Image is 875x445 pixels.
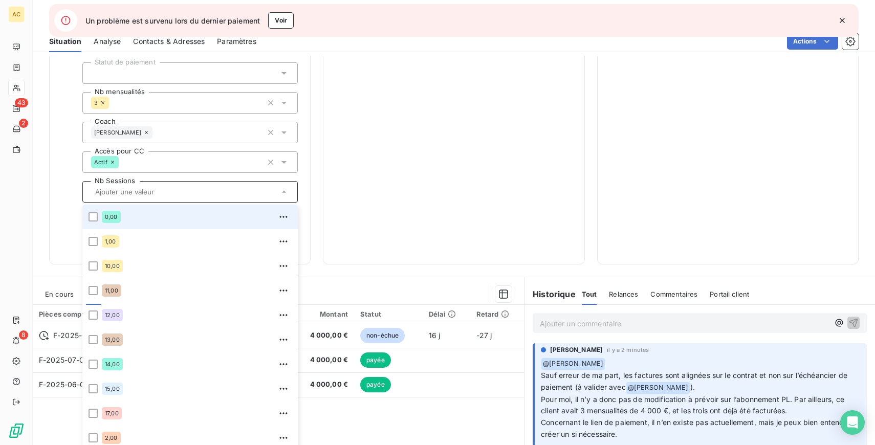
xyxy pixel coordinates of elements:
[300,355,348,365] span: 4 000,00 €
[49,36,81,47] span: Situation
[105,337,120,343] span: 13,00
[39,309,156,319] div: Pièces comptables
[19,330,28,340] span: 8
[300,330,348,341] span: 4 000,00 €
[19,119,28,128] span: 2
[710,290,749,298] span: Portail client
[650,290,697,298] span: Commentaires
[541,371,849,391] span: Sauf erreur de ma part, les factures sont alignées sur le contrat et non sur l’échéancier de paie...
[152,128,161,137] input: Ajouter une valeur
[8,100,24,117] a: 43
[94,100,98,106] span: 3
[541,358,605,370] span: @ [PERSON_NAME]
[109,98,117,107] input: Ajouter une valeur
[15,98,28,107] span: 43
[105,263,120,269] span: 10,00
[360,310,416,318] div: Statut
[105,410,119,416] span: 17,00
[105,312,120,318] span: 12,00
[45,290,74,298] span: En cours
[105,361,120,367] span: 14,00
[360,377,391,392] span: payée
[429,310,464,318] div: Délai
[787,33,838,50] button: Actions
[105,386,120,392] span: 15,00
[119,158,127,167] input: Ajouter une valeur
[550,345,603,354] span: [PERSON_NAME]
[94,129,141,136] span: [PERSON_NAME]
[105,214,118,220] span: 0,00
[268,12,294,29] button: Voir
[690,383,695,391] span: ).
[524,288,576,300] h6: Historique
[39,380,121,389] span: F-2025-06-000004106
[429,331,441,340] span: 16 j
[94,159,107,165] span: Actif
[8,121,24,137] a: 2
[53,330,135,341] span: F-2025-08-000005166
[541,395,846,415] span: Pour moi, il n’y a donc pas de modification à prévoir sur l’abonnement PL. Par ailleurs, ce clien...
[105,435,118,441] span: 2,00
[133,36,205,47] span: Contacts & Adresses
[582,290,597,298] span: Tout
[840,410,865,435] div: Open Intercom Messenger
[476,310,518,318] div: Retard
[8,6,25,23] div: AC
[94,36,121,47] span: Analyse
[360,328,405,343] span: non-échue
[607,347,649,353] span: il y a 2 minutes
[626,382,690,394] span: @ [PERSON_NAME]
[85,15,260,26] span: Un problème est survenu lors du dernier paiement
[541,418,861,438] span: Concernant le lien de paiement, il n’en existe pas actuellement, mais je peux bien entendu en cré...
[105,287,118,294] span: 11,00
[91,187,279,196] input: Ajouter une valeur
[360,352,391,368] span: payée
[476,331,492,340] span: -27 j
[300,310,348,318] div: Montant
[39,355,121,364] span: F-2025-07-000004670
[91,69,99,78] input: Ajouter une valeur
[105,238,116,244] span: 1,00
[217,36,256,47] span: Paramètres
[300,380,348,390] span: 4 000,00 €
[8,422,25,439] img: Logo LeanPay
[609,290,638,298] span: Relances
